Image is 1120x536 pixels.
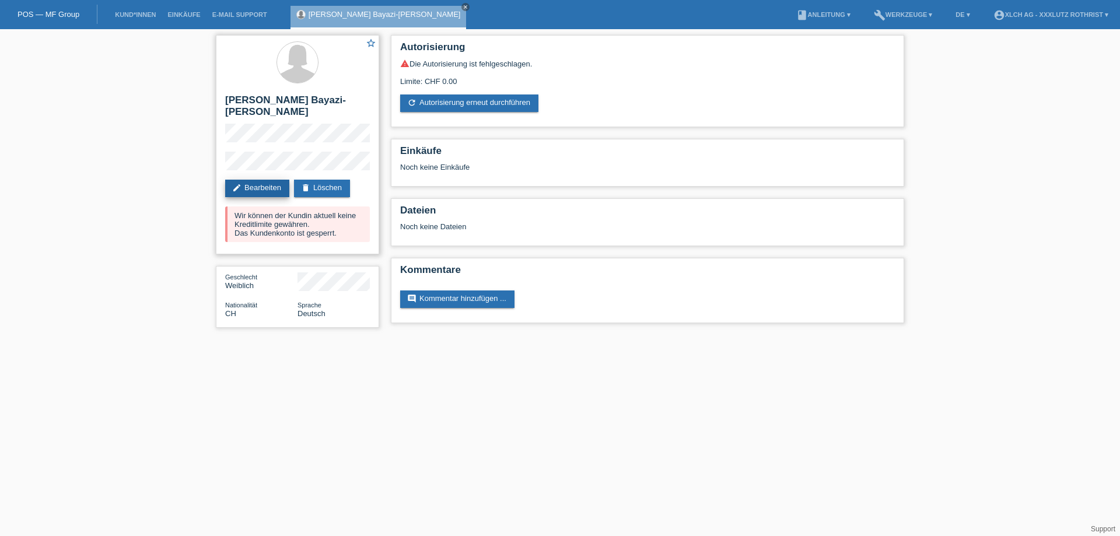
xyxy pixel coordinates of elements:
i: warning [400,59,409,68]
i: refresh [407,98,416,107]
i: star_border [366,38,376,48]
a: POS — MF Group [17,10,79,19]
div: Limite: CHF 0.00 [400,68,895,86]
a: bookAnleitung ▾ [790,11,856,18]
div: Noch keine Dateien [400,222,757,231]
a: deleteLöschen [294,180,350,197]
i: account_circle [993,9,1005,21]
i: close [463,4,468,10]
a: refreshAutorisierung erneut durchführen [400,94,538,112]
div: Wir können der Kundin aktuell keine Kreditlimite gewähren. Das Kundenkonto ist gesperrt. [225,206,370,242]
div: Noch keine Einkäufe [400,163,895,180]
i: book [796,9,808,21]
i: comment [407,294,416,303]
a: close [461,3,470,11]
a: Einkäufe [162,11,206,18]
div: Die Autorisierung ist fehlgeschlagen. [400,59,895,68]
h2: Einkäufe [400,145,895,163]
span: Deutsch [297,309,325,318]
a: buildWerkzeuge ▾ [868,11,939,18]
a: editBearbeiten [225,180,289,197]
a: [PERSON_NAME] Bayazi-[PERSON_NAME] [309,10,461,19]
a: Support [1091,525,1115,533]
h2: [PERSON_NAME] Bayazi-[PERSON_NAME] [225,94,370,124]
span: Nationalität [225,302,257,309]
span: Geschlecht [225,274,257,281]
span: Schweiz [225,309,236,318]
a: star_border [366,38,376,50]
h2: Kommentare [400,264,895,282]
div: Weiblich [225,272,297,290]
a: Kund*innen [109,11,162,18]
a: commentKommentar hinzufügen ... [400,290,514,308]
h2: Dateien [400,205,895,222]
a: DE ▾ [950,11,975,18]
h2: Autorisierung [400,41,895,59]
i: build [874,9,885,21]
a: account_circleXLCH AG - XXXLutz Rothrist ▾ [988,11,1114,18]
a: E-Mail Support [206,11,273,18]
i: delete [301,183,310,192]
span: Sprache [297,302,321,309]
i: edit [232,183,242,192]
